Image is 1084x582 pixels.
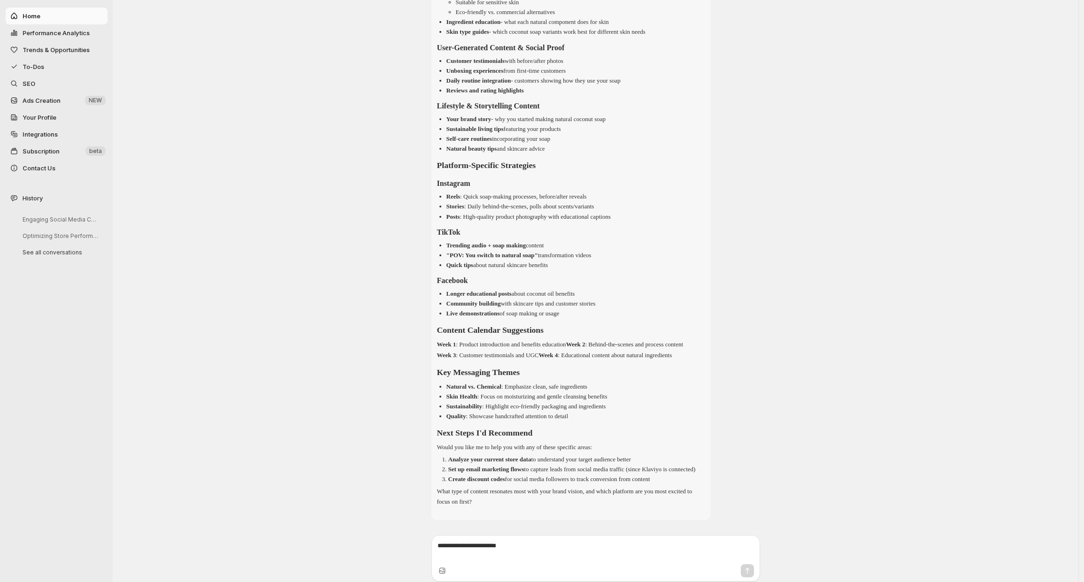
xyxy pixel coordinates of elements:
[448,456,531,463] strong: Analyze your current store data
[6,143,108,160] button: Subscription
[6,160,108,176] button: Contact Us
[446,300,596,307] p: with skincare tips and customer stories
[446,383,587,390] p: : Emphasize clean, safe ingredients
[446,87,524,94] strong: Reviews and rating highlights
[446,77,621,84] p: - customers showing how they use your soap
[437,428,533,437] strong: Next Steps I'd Recommend
[6,92,108,109] button: Ads Creation
[23,193,43,203] span: History
[566,341,585,348] strong: Week 2
[6,109,108,126] a: Your Profile
[23,147,60,155] span: Subscription
[15,229,104,243] button: Optimizing Store Performance Analysis Steps
[437,161,536,170] strong: Platform-Specific Strategies
[446,403,483,410] strong: Sustainability
[448,475,505,482] strong: Create discount codes
[539,352,558,359] strong: Week 4
[446,213,611,220] p: : High-quality product photography with educational captions
[23,63,44,70] span: To-Dos
[446,393,607,400] p: : Focus on moisturizing and gentle cleansing benefits
[89,97,102,104] span: NEW
[446,403,606,410] p: : Highlight eco-friendly packaging and ingredients
[437,179,470,187] strong: Instagram
[6,24,108,41] button: Performance Analytics
[446,135,551,142] p: incorporating your soap
[446,383,501,390] strong: Natural vs. Chemical
[446,252,538,259] strong: "POV: You switch to natural soap"
[446,115,492,123] strong: Your brand story
[437,325,544,335] strong: Content Calendar Suggestions
[437,368,520,377] strong: Key Messaging Themes
[446,193,461,200] strong: Reels
[446,67,566,74] p: from first-time customers
[437,44,565,52] strong: User-Generated Content & Social Proof
[437,341,456,348] strong: Week 1
[446,413,466,420] strong: Quality
[446,203,464,210] strong: Stories
[446,252,592,259] p: transformation videos
[446,261,473,268] strong: Quick tips
[23,97,61,104] span: Ads Creation
[446,310,560,317] p: of soap making or usage
[446,413,569,420] p: : Showcase handcrafted attention to detail
[23,164,55,172] span: Contact Us
[446,125,561,132] p: featuring your products
[446,145,497,152] strong: Natural beauty tips
[437,276,468,284] strong: Facebook
[446,18,609,25] p: - what each natural component does for skin
[446,57,563,64] p: with before/after photos
[437,352,456,359] strong: Week 3
[23,46,90,54] span: Trends & Opportunities
[6,126,108,143] a: Integrations
[23,80,35,87] span: SEO
[446,18,501,25] strong: Ingredient education
[448,466,524,473] strong: Set up email marketing flows
[448,466,696,473] p: to capture leads from social media traffic (since Klaviyo is connected)
[446,242,526,249] strong: Trending audio + soap making
[446,300,501,307] strong: Community building
[23,29,90,37] span: Performance Analytics
[448,456,631,463] p: to understand your target audience better
[448,475,650,482] p: for social media followers to track conversion from content
[446,213,460,220] strong: Posts
[446,67,504,74] strong: Unboxing experiences
[446,77,511,84] strong: Daily routine integration
[446,203,594,210] p: : Daily behind-the-scenes, polls about scents/variants
[437,339,705,360] p: : Product introduction and benefits education : Behind-the-scenes and process content : Customer ...
[446,28,646,35] p: - which coconut soap variants work best for different skin needs
[446,125,504,132] strong: Sustainable living tips
[446,145,545,152] p: and skincare advice
[446,242,544,249] p: content
[437,442,705,452] p: Would you like me to help you with any of these specific areas:
[446,57,505,64] strong: Customer testimonials
[446,115,606,123] p: - why you started making natural coconut soap
[446,28,489,35] strong: Skin type guides
[23,12,40,20] span: Home
[446,261,548,268] p: about natural skincare benefits
[456,8,705,17] li: Eco-friendly vs. commercial alternatives
[6,41,108,58] button: Trends & Opportunities
[6,8,108,24] button: Home
[446,290,512,297] strong: Longer educational posts
[446,393,477,400] strong: Skin Health
[437,102,540,110] strong: Lifestyle & Storytelling Content
[437,228,461,236] strong: TikTok
[437,486,705,507] p: What type of content resonates most with your brand vision, and which platform are you most excit...
[446,290,575,297] p: about coconut oil benefits
[15,245,104,260] button: See all conversations
[446,193,587,200] p: : Quick soap-making processes, before/after reveals
[446,135,492,142] strong: Self-care routines
[89,147,102,155] span: beta
[438,566,447,575] button: Upload image
[23,114,56,121] span: Your Profile
[23,130,58,138] span: Integrations
[6,58,108,75] button: To-Dos
[446,310,500,317] strong: Live demonstrations
[15,212,104,227] button: Engaging Social Media Content Ideas
[6,75,108,92] a: SEO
